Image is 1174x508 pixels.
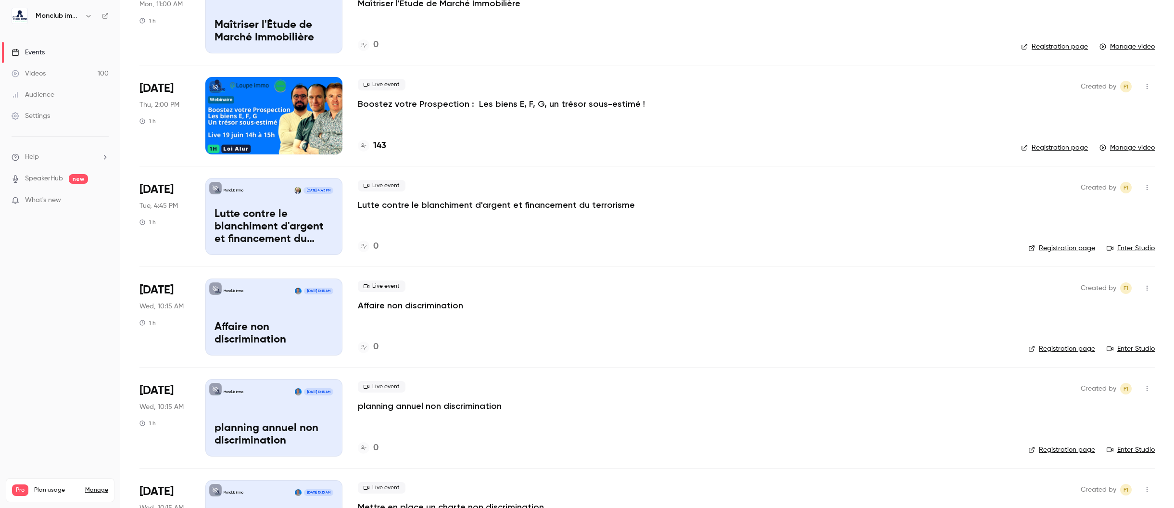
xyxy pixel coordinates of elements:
[1124,282,1128,294] span: F1
[139,484,174,499] span: [DATE]
[373,442,379,455] h4: 0
[1107,445,1155,455] a: Enter Studio
[358,140,386,152] a: 143
[358,381,405,393] span: Live event
[224,390,243,394] p: Monclub immo
[25,174,63,184] a: SpeakerHub
[358,240,379,253] a: 0
[294,187,301,194] img: Vincent Rengeard
[373,38,379,51] h4: 0
[373,240,379,253] h4: 0
[205,178,342,255] a: Lutte contre le blanchiment d'argent et financement du terrorisme Monclub immoVincent Rengeard[DA...
[139,419,156,427] div: 1 h
[139,117,156,125] div: 1 h
[12,48,45,57] div: Events
[139,182,174,197] span: [DATE]
[304,288,333,294] span: [DATE] 10:15 AM
[304,489,333,496] span: [DATE] 10:15 AM
[139,17,156,25] div: 1 h
[139,279,190,356] div: Jun 4 Wed, 10:15 AM (Europe/Paris)
[358,280,405,292] span: Live event
[12,69,46,78] div: Videos
[358,482,405,494] span: Live event
[224,188,243,193] p: Monclub immo
[34,486,79,494] span: Plan usage
[1099,143,1155,152] a: Manage video
[373,341,379,354] h4: 0
[1120,383,1132,394] span: Formation loi ALUR 100% en ligne
[304,388,333,395] span: [DATE] 10:15 AM
[12,484,28,496] span: Pro
[358,442,379,455] a: 0
[1124,383,1128,394] span: F1
[139,383,174,398] span: [DATE]
[215,19,333,44] p: Maîtriser l'Étude de Marché Immobilière
[358,79,405,90] span: Live event
[358,400,502,412] a: planning annuel non discrimination
[85,486,108,494] a: Manage
[1021,42,1088,51] a: Registration page
[358,38,379,51] a: 0
[69,174,88,184] span: new
[205,279,342,356] a: Affaire non discrimination Monclub immoJulien Tabore[DATE] 10:15 AMAffaire non discrimination
[1107,344,1155,354] a: Enter Studio
[1124,182,1128,193] span: F1
[12,90,54,100] div: Audience
[205,379,342,456] a: planning annuel non discrimination Monclub immoJulien Tabore[DATE] 10:15 AMplanning annuel non di...
[1120,282,1132,294] span: Formation loi ALUR 100% en ligne
[295,489,302,496] img: Julien Tabore
[139,178,190,255] div: Jun 17 Tue, 4:45 PM (Europe/Paris)
[139,81,174,96] span: [DATE]
[1028,445,1095,455] a: Registration page
[139,218,156,226] div: 1 h
[139,201,178,211] span: Tue, 4:45 PM
[1081,81,1116,92] span: Created by
[1028,344,1095,354] a: Registration page
[1028,243,1095,253] a: Registration page
[295,288,302,294] img: Julien Tabore
[358,300,463,311] a: Affaire non discrimination
[295,388,302,395] img: Julien Tabore
[36,11,81,21] h6: Monclub immo
[1120,81,1132,92] span: Formation loi ALUR 100% en ligne
[224,289,243,293] p: Monclub immo
[12,152,109,162] li: help-dropdown-opener
[1124,484,1128,495] span: F1
[25,195,61,205] span: What's new
[139,402,184,412] span: Wed, 10:15 AM
[139,77,190,154] div: Jun 19 Thu, 2:00 PM (Europe/Paris)
[1081,383,1116,394] span: Created by
[139,100,179,110] span: Thu, 2:00 PM
[1021,143,1088,152] a: Registration page
[358,98,645,110] a: Boostez votre Prospection : Les biens E, F, G, un trésor sous-estimé !
[1107,243,1155,253] a: Enter Studio
[303,187,333,194] span: [DATE] 4:45 PM
[139,379,190,456] div: Jun 4 Wed, 10:15 AM (Europe/Paris)
[1099,42,1155,51] a: Manage video
[215,422,333,447] p: planning annuel non discrimination
[1081,182,1116,193] span: Created by
[358,199,635,211] a: Lutte contre le blanchiment d'argent et financement du terrorisme
[1120,182,1132,193] span: Formation loi ALUR 100% en ligne
[139,319,156,327] div: 1 h
[215,321,333,346] p: Affaire non discrimination
[358,180,405,191] span: Live event
[139,282,174,298] span: [DATE]
[373,140,386,152] h4: 143
[97,196,109,205] iframe: Noticeable Trigger
[215,208,333,245] p: Lutte contre le blanchiment d'argent et financement du terrorisme
[1081,282,1116,294] span: Created by
[139,302,184,311] span: Wed, 10:15 AM
[358,341,379,354] a: 0
[25,152,39,162] span: Help
[224,490,243,495] p: Monclub immo
[1081,484,1116,495] span: Created by
[12,8,27,24] img: Monclub immo
[12,111,50,121] div: Settings
[1120,484,1132,495] span: Formation loi ALUR 100% en ligne
[1124,81,1128,92] span: F1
